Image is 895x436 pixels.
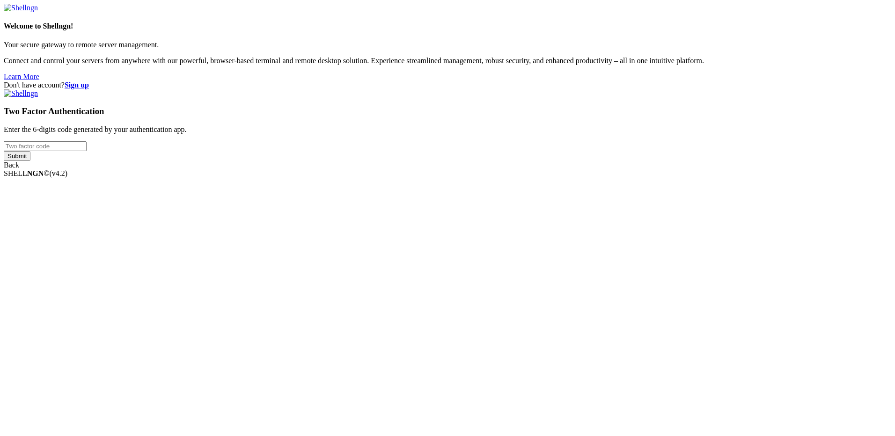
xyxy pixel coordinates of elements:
[27,169,44,177] b: NGN
[4,89,38,98] img: Shellngn
[4,161,19,169] a: Back
[4,125,891,134] p: Enter the 6-digits code generated by your authentication app.
[4,22,891,30] h4: Welcome to Shellngn!
[4,106,891,116] h3: Two Factor Authentication
[65,81,89,89] a: Sign up
[4,4,38,12] img: Shellngn
[4,41,891,49] p: Your secure gateway to remote server management.
[4,73,39,80] a: Learn More
[4,169,67,177] span: SHELL ©
[4,151,30,161] input: Submit
[4,81,891,89] div: Don't have account?
[4,141,87,151] input: Two factor code
[50,169,68,177] span: 4.2.0
[4,57,891,65] p: Connect and control your servers from anywhere with our powerful, browser-based terminal and remo...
